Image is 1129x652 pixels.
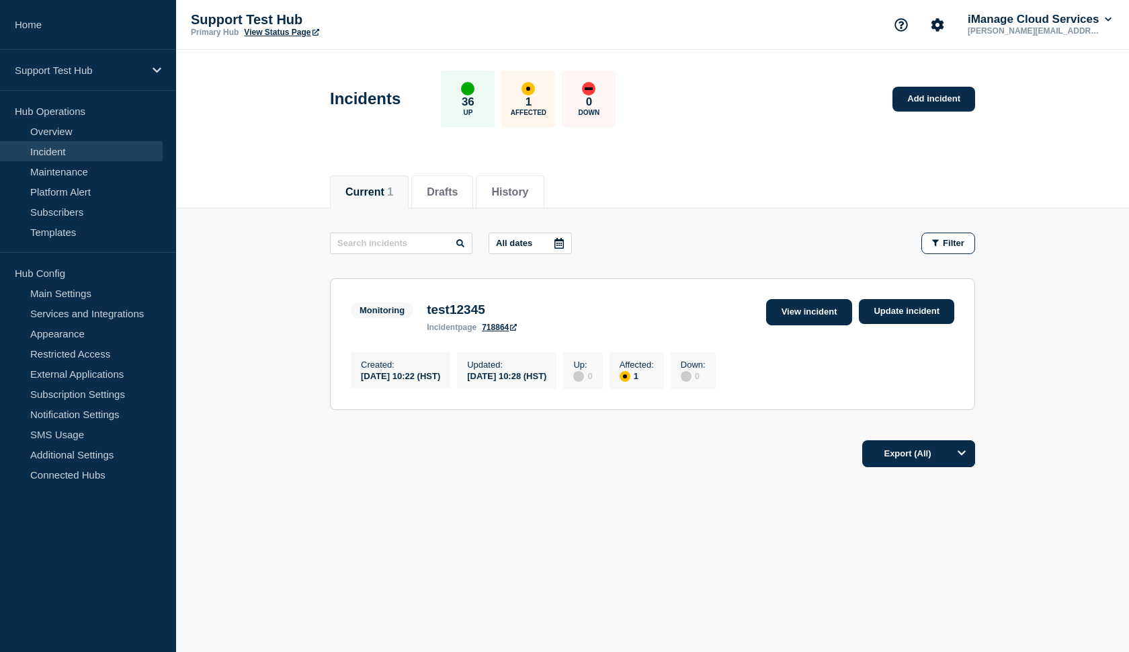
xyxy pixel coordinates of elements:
button: Export (All) [862,440,975,467]
div: affected [521,82,535,95]
p: 0 [586,95,592,109]
button: Current 1 [345,186,393,198]
p: page [427,323,476,332]
div: down [582,82,595,95]
button: Options [948,440,975,467]
div: disabled [681,371,692,382]
span: Filter [943,238,964,248]
div: affected [620,371,630,382]
div: [DATE] 10:28 (HST) [467,370,546,381]
input: Search incidents [330,233,472,254]
button: Support [887,11,915,39]
p: Up [463,109,472,116]
p: Created : [361,360,440,370]
a: 718864 [482,323,517,332]
h3: test12345 [427,302,517,317]
a: Add incident [892,87,975,112]
div: disabled [573,371,584,382]
div: 0 [573,370,592,382]
p: Support Test Hub [15,65,144,76]
p: Down [579,109,600,116]
p: All dates [496,238,532,248]
p: Affected [511,109,546,116]
p: Affected : [620,360,654,370]
p: Down : [681,360,706,370]
p: Updated : [467,360,546,370]
p: 1 [526,95,532,109]
button: Account settings [923,11,952,39]
button: History [491,186,528,198]
p: Support Test Hub [191,12,460,28]
div: 1 [620,370,654,382]
button: All dates [489,233,572,254]
span: 1 [387,186,393,198]
p: 36 [462,95,474,109]
p: Up : [573,360,592,370]
span: Monitoring [351,302,413,318]
span: incident [427,323,458,332]
p: Primary Hub [191,28,239,37]
div: [DATE] 10:22 (HST) [361,370,440,381]
a: View incident [766,299,853,325]
div: 0 [681,370,706,382]
a: View Status Page [244,28,319,37]
button: iManage Cloud Services [965,13,1114,26]
a: Update incident [859,299,954,324]
button: Drafts [427,186,458,198]
p: [PERSON_NAME][EMAIL_ADDRESS][PERSON_NAME][DOMAIN_NAME] [965,26,1105,36]
h1: Incidents [330,89,401,108]
button: Filter [921,233,975,254]
div: up [461,82,474,95]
